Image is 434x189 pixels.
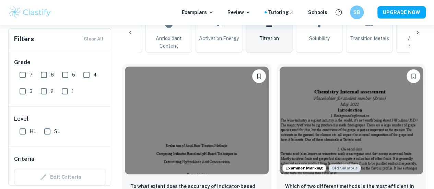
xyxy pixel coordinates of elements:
img: Chemistry IA example thumbnail: Which of two different methods is the mo [280,67,423,174]
h6: SB [353,9,361,16]
a: Schools [308,9,327,16]
button: SB [350,5,364,19]
span: 6 [51,71,54,79]
span: Activation Energy [199,35,239,42]
span: SL [54,128,60,135]
span: Transition Metals [350,35,389,42]
span: 7 [30,71,33,79]
p: Exemplars [182,9,214,16]
span: HL [30,128,36,135]
span: Examiner Marking [283,165,326,171]
span: 5 [72,71,75,79]
span: Solubility [309,35,329,42]
button: Bookmark [252,69,266,83]
span: Old Syllabus [329,164,361,172]
span: 4 [93,71,97,79]
a: Tutoring [268,9,294,16]
div: Starting from the May 2025 session, the Chemistry IA requirements have changed. It's OK to refer ... [329,164,361,172]
button: Bookmark [407,69,420,83]
h6: Grade [14,58,106,67]
button: UPGRADE NOW [377,6,426,19]
img: Chemistry IA example thumbnail: To what extent does the accuracy of indi [125,67,269,174]
h6: Level [14,115,106,123]
p: Review [227,9,251,16]
span: Antioxidant Content [149,35,189,50]
button: Help and Feedback [333,7,344,18]
span: 1 [72,87,74,95]
h6: Filters [14,34,34,44]
span: 2 [51,87,54,95]
img: Clastify logo [8,5,52,19]
div: Criteria filters are unavailable when searching by topic [14,169,106,185]
span: Titration [259,35,279,42]
h6: Criteria [14,155,34,163]
span: 3 [30,87,33,95]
